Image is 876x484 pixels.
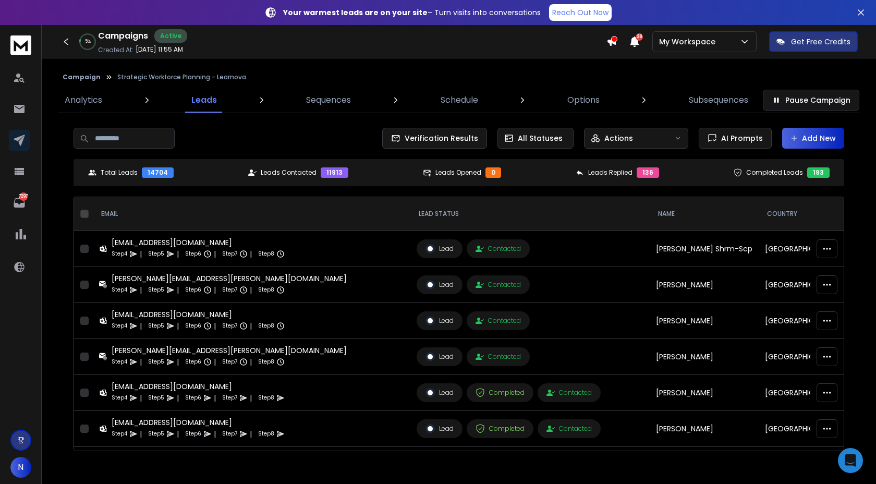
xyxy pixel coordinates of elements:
[699,128,772,149] button: AI Prompts
[112,273,347,284] div: [PERSON_NAME][EMAIL_ADDRESS][PERSON_NAME][DOMAIN_NAME]
[782,128,844,149] button: Add New
[546,425,592,433] div: Contacted
[650,267,759,303] td: [PERSON_NAME]
[258,249,274,259] p: Step 8
[185,321,201,331] p: Step 6
[258,357,274,367] p: Step 8
[759,303,850,339] td: [GEOGRAPHIC_DATA], [US_STATE]
[101,168,138,177] p: Total Leads
[250,429,252,439] p: |
[258,321,274,331] p: Step 8
[549,4,612,21] a: Reach Out Now
[140,429,142,439] p: |
[112,417,285,428] div: [EMAIL_ADDRESS][DOMAIN_NAME]
[148,249,164,259] p: Step 5
[717,133,763,143] span: AI Prompts
[769,31,858,52] button: Get Free Credits
[140,249,142,259] p: |
[441,94,478,106] p: Schedule
[283,7,541,18] p: – Turn visits into conversations
[763,90,859,111] button: Pause Campaign
[250,285,252,295] p: |
[567,94,600,106] p: Options
[588,168,632,177] p: Leads Replied
[185,285,201,295] p: Step 6
[148,393,164,403] p: Step 5
[659,37,720,47] p: My Workspace
[148,357,164,367] p: Step 5
[759,375,850,411] td: [GEOGRAPHIC_DATA], [US_STATE]
[98,30,148,42] h1: Campaigns
[177,249,179,259] p: |
[117,73,246,81] p: Strategic Workforce Planning - Learnova
[759,231,850,267] td: [GEOGRAPHIC_DATA], [US_STATE]
[425,316,454,325] div: Lead
[154,29,187,43] div: Active
[321,167,348,178] div: 11913
[177,285,179,295] p: |
[222,321,237,331] p: Step 7
[112,237,285,248] div: [EMAIL_ADDRESS][DOMAIN_NAME]
[637,167,659,178] div: 136
[604,133,633,143] p: Actions
[636,33,643,41] span: 28
[222,357,237,367] p: Step 7
[58,88,108,113] a: Analytics
[250,393,252,403] p: |
[63,73,101,81] button: Campaign
[382,128,487,149] button: Verification Results
[112,249,127,259] p: Step 4
[222,285,237,295] p: Step 7
[250,249,252,259] p: |
[65,94,102,106] p: Analytics
[434,88,484,113] a: Schedule
[650,375,759,411] td: [PERSON_NAME]
[250,357,252,367] p: |
[112,393,127,403] p: Step 4
[546,389,592,397] div: Contacted
[10,457,31,478] span: N
[485,167,501,178] div: 0
[425,424,454,433] div: Lead
[552,7,609,18] p: Reach Out Now
[112,381,285,392] div: [EMAIL_ADDRESS][DOMAIN_NAME]
[214,393,216,403] p: |
[140,321,142,331] p: |
[112,429,127,439] p: Step 4
[222,429,237,439] p: Step 7
[425,244,454,253] div: Lead
[476,424,525,433] div: Completed
[177,357,179,367] p: |
[177,393,179,403] p: |
[222,393,237,403] p: Step 7
[759,197,850,231] th: country
[142,167,174,178] div: 14704
[683,88,755,113] a: Subsequences
[283,7,428,18] strong: Your warmest leads are on your site
[300,88,357,113] a: Sequences
[476,388,525,397] div: Completed
[759,339,850,375] td: [GEOGRAPHIC_DATA], [US_STATE]
[112,285,127,295] p: Step 4
[93,197,410,231] th: EMAIL
[425,352,454,361] div: Lead
[214,357,216,367] p: |
[214,285,216,295] p: |
[791,37,850,47] p: Get Free Credits
[650,197,759,231] th: NAME
[258,393,274,403] p: Step 8
[759,447,850,483] td: [GEOGRAPHIC_DATA], [US_STATE]
[689,94,748,106] p: Subsequences
[476,245,521,253] div: Contacted
[746,168,803,177] p: Completed Leads
[185,393,201,403] p: Step 6
[214,429,216,439] p: |
[214,249,216,259] p: |
[140,357,142,367] p: |
[112,321,127,331] p: Step 4
[19,192,28,201] p: 7297
[148,321,164,331] p: Step 5
[306,94,351,106] p: Sequences
[650,447,759,483] td: [PERSON_NAME]
[177,321,179,331] p: |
